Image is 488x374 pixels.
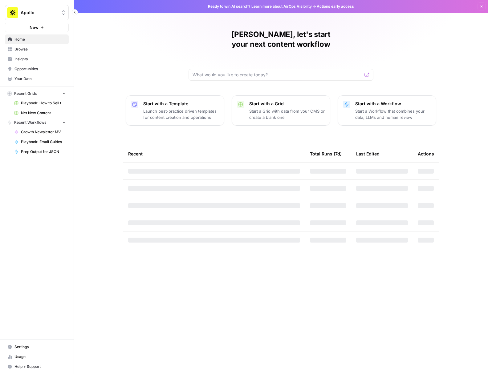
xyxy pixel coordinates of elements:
a: Prep Output for JSON [11,147,69,157]
span: Browse [14,46,66,52]
span: Ready to win AI search? about AirOps Visibility [208,4,312,9]
span: Apollo [21,10,58,16]
span: Growth Newsletter MVP 1.1 [21,129,66,135]
input: What would you like to create today? [193,72,362,78]
a: Net New Content [11,108,69,118]
p: Start with a Template [143,101,219,107]
div: Last Edited [356,145,380,162]
button: Start with a GridStart a Grid with data from your CMS or create a blank one [232,95,330,126]
a: Usage [5,352,69,362]
p: Start with a Grid [249,101,325,107]
span: Playbook: Email Guides [21,139,66,145]
span: Insights [14,56,66,62]
button: Workspace: Apollo [5,5,69,20]
button: Recent Workflows [5,118,69,127]
span: Playbook: How to Sell to "X" Leads Grid [21,100,66,106]
a: Playbook: Email Guides [11,137,69,147]
a: Your Data [5,74,69,84]
button: Start with a WorkflowStart a Workflow that combines your data, LLMs and human review [338,95,436,126]
span: Recent Workflows [14,120,46,125]
button: Start with a TemplateLaunch best-practice driven templates for content creation and operations [126,95,224,126]
div: Recent [128,145,300,162]
a: Opportunities [5,64,69,74]
span: Opportunities [14,66,66,72]
a: Browse [5,44,69,54]
span: Actions early access [317,4,354,9]
p: Start a Grid with data from your CMS or create a blank one [249,108,325,120]
p: Start with a Workflow [355,101,431,107]
span: Home [14,37,66,42]
span: New [30,24,39,30]
span: Your Data [14,76,66,82]
h1: [PERSON_NAME], let's start your next content workflow [189,30,373,49]
a: Playbook: How to Sell to "X" Leads Grid [11,98,69,108]
a: Learn more [251,4,272,9]
img: Apollo Logo [7,7,18,18]
span: Settings [14,344,66,350]
button: Recent Grids [5,89,69,98]
span: Help + Support [14,364,66,369]
p: Start a Workflow that combines your data, LLMs and human review [355,108,431,120]
a: Home [5,34,69,44]
span: Usage [14,354,66,360]
span: Prep Output for JSON [21,149,66,155]
a: Settings [5,342,69,352]
span: Net New Content [21,110,66,116]
div: Total Runs (7d) [310,145,342,162]
button: Help + Support [5,362,69,372]
span: Recent Grids [14,91,37,96]
a: Insights [5,54,69,64]
a: Growth Newsletter MVP 1.1 [11,127,69,137]
button: New [5,23,69,32]
div: Actions [418,145,434,162]
p: Launch best-practice driven templates for content creation and operations [143,108,219,120]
